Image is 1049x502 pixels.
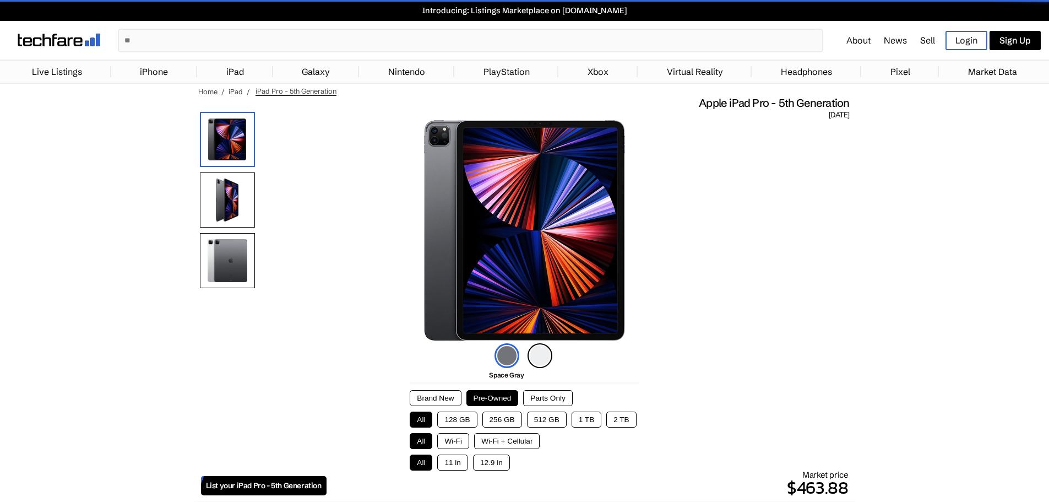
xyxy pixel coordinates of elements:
button: 512 GB [527,412,567,428]
span: / [221,87,225,96]
img: iPad Pro (5th Generation) [200,112,255,167]
img: Both [200,233,255,288]
span: iPad Pro - 5th Generation [256,87,336,96]
img: silver-icon [528,343,552,368]
button: All [410,412,432,428]
a: Market Data [963,61,1023,83]
span: / [247,87,250,96]
button: Wi-Fi [437,433,469,449]
button: Wi-Fi + Cellular [474,433,540,449]
button: 11 in [437,455,468,471]
p: $463.88 [327,474,849,501]
a: PlayStation [478,61,535,83]
a: News [884,35,907,46]
a: Sell [920,35,935,46]
a: Nintendo [383,61,431,83]
button: All [410,455,432,471]
a: About [846,35,871,46]
button: Parts Only [523,390,572,406]
button: 128 GB [437,412,477,428]
button: All [410,433,432,449]
a: Headphones [775,61,838,83]
a: Introducing: Listings Marketplace on [DOMAIN_NAME] [6,6,1043,15]
img: iPad Pro (5th Generation) [424,120,624,341]
a: Sign Up [990,31,1041,50]
img: Side [200,172,255,228]
button: 12.9 in [473,455,510,471]
a: Virtual Reality [661,61,729,83]
a: Galaxy [296,61,335,83]
a: List your iPad Pro - 5th Generation [201,476,327,495]
span: Space Gray [489,371,524,379]
a: iPhone [134,61,173,83]
img: techfare logo [18,34,100,46]
button: 1 TB [572,412,601,428]
button: 2 TB [606,412,636,428]
a: Xbox [582,61,614,83]
a: Home [198,87,218,96]
img: space-gray-icon [494,343,519,368]
a: Pixel [885,61,916,83]
button: Brand New [410,390,461,406]
a: iPad [229,87,243,96]
div: Market price [327,469,849,501]
span: Apple iPad Pro - 5th Generation [699,96,849,110]
button: 256 GB [482,412,522,428]
span: List your iPad Pro - 5th Generation [206,481,322,490]
span: [DATE] [829,110,849,120]
a: Live Listings [26,61,88,83]
button: Pre-Owned [466,390,519,406]
a: iPad [221,61,249,83]
a: Login [945,31,987,50]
